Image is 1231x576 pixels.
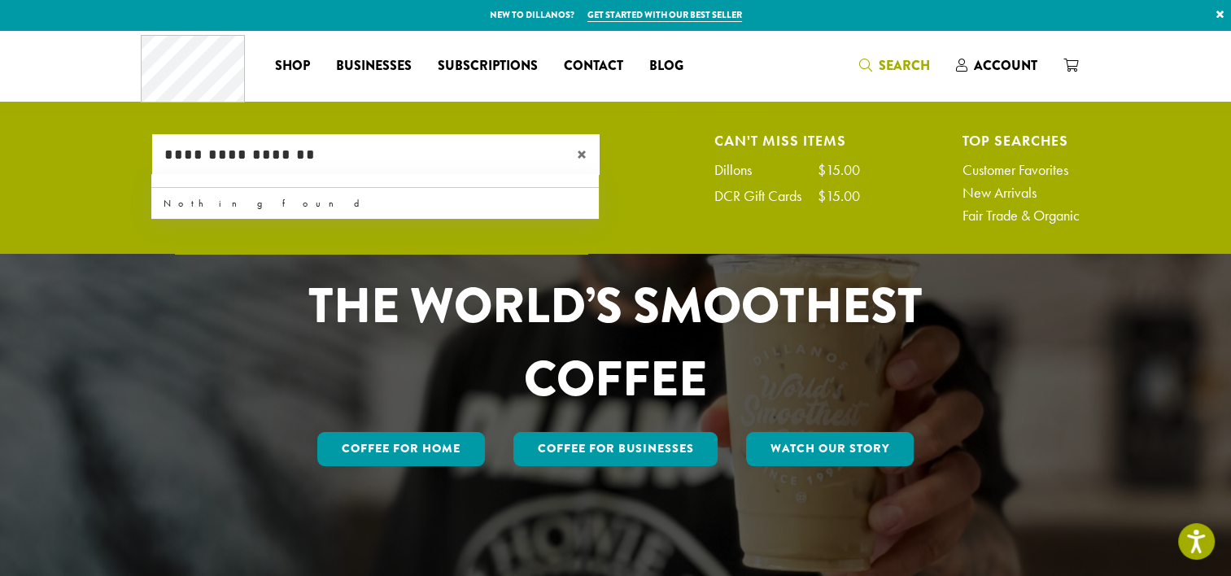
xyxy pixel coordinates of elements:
[963,185,1080,200] a: New Arrivals
[846,52,943,79] a: Search
[317,432,485,466] a: Coffee for Home
[746,432,914,466] a: Watch Our Story
[714,163,768,177] div: Dillons
[714,189,818,203] div: DCR Gift Cards
[438,56,538,76] span: Subscriptions
[513,432,718,466] a: Coffee For Businesses
[714,134,860,146] h4: Can't Miss Items
[151,188,599,219] div: Nothing found
[649,56,683,76] span: Blog
[963,208,1080,223] a: Fair Trade & Organic
[577,145,600,164] span: ×
[974,56,1037,75] span: Account
[259,196,973,416] h1: CELEBRATING 33 YEARS OF THE WORLD’S SMOOTHEST COFFEE
[963,134,1080,146] h4: Top Searches
[587,8,742,22] a: Get started with our best seller
[963,163,1080,177] a: Customer Favorites
[879,56,930,75] span: Search
[262,53,323,79] a: Shop
[818,163,860,177] div: $15.00
[336,56,412,76] span: Businesses
[818,189,860,203] div: $15.00
[564,56,623,76] span: Contact
[275,56,310,76] span: Shop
